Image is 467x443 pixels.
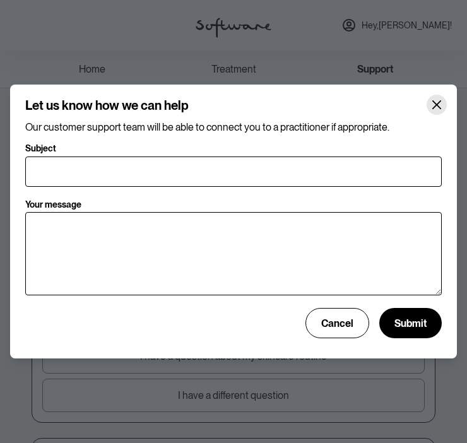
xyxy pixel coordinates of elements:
h4: Let us know how we can help [25,100,189,111]
p: Your message [25,199,81,210]
span: Cancel [321,317,353,329]
button: Submit [379,308,442,338]
button: Close [427,95,447,115]
span: Submit [394,317,427,329]
p: Subject [25,143,56,154]
p: Our customer support team will be able to connect you to a practitioner if appropriate. [25,121,442,133]
button: Cancel [305,308,369,338]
